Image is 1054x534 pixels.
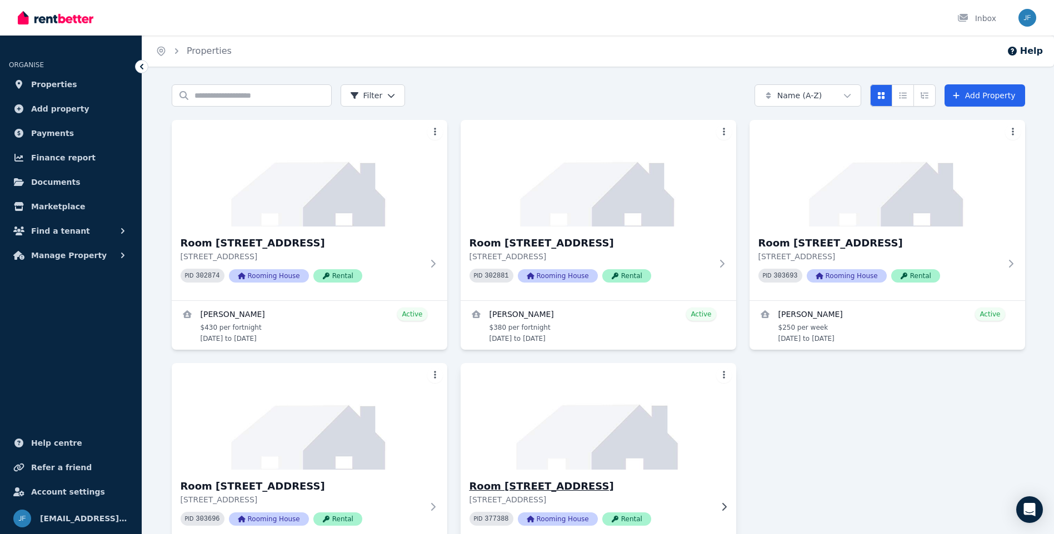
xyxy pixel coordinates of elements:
a: Marketplace [9,195,133,218]
span: Refer a friend [31,461,92,474]
span: ORGANISE [9,61,44,69]
button: More options [427,124,443,140]
button: Name (A-Z) [755,84,861,107]
p: [STREET_ADDRESS] [181,494,423,505]
code: 303693 [773,272,797,280]
span: Rooming House [518,512,598,526]
span: [EMAIL_ADDRESS][DOMAIN_NAME] [40,512,128,525]
a: Payments [9,122,133,144]
a: Properties [9,73,133,95]
a: View details for Jonathan Sampson [172,301,447,350]
button: Find a tenant [9,220,133,242]
button: Help [1007,44,1043,58]
button: Manage Property [9,244,133,266]
span: Documents [31,175,81,189]
a: Refer a friend [9,456,133,478]
a: Add Property [945,84,1025,107]
div: View options [870,84,936,107]
span: Help centre [31,436,82,450]
h3: Room [STREET_ADDRESS] [758,235,1001,251]
img: Room 2/11 Romilly Street, Sunnybank Hills [461,120,736,226]
p: [STREET_ADDRESS] [181,251,423,262]
img: jfamproperty@gmail.com [13,510,31,527]
a: Room 1/11 Romilly Street, Sunnybank HillsRoom [STREET_ADDRESS][STREET_ADDRESS]PID 302874Rooming H... [172,120,447,300]
span: Properties [31,78,77,91]
img: Room 3/11 Romilly Street, Sunnybank Hills [750,120,1025,226]
div: Inbox [957,13,996,24]
div: Open Intercom Messenger [1016,496,1043,523]
h3: Room [STREET_ADDRESS] [181,478,423,494]
code: 303696 [196,515,219,523]
span: Find a tenant [31,224,90,238]
h3: Room [STREET_ADDRESS] [181,235,423,251]
a: Room 3/11 Romilly Street, Sunnybank HillsRoom [STREET_ADDRESS][STREET_ADDRESS]PID 303693Rooming H... [750,120,1025,300]
span: Payments [31,127,74,140]
p: [STREET_ADDRESS] [469,251,712,262]
button: Card view [870,84,892,107]
button: More options [716,367,732,383]
a: View details for Chris Barratt [461,301,736,350]
img: jfamproperty@gmail.com [1018,9,1036,27]
span: Rooming House [518,269,598,283]
nav: Breadcrumb [142,36,245,67]
small: PID [185,273,194,279]
p: [STREET_ADDRESS] [758,251,1001,262]
img: Room 1/11 Romilly Street, Sunnybank Hills [172,120,447,226]
span: Marketplace [31,200,85,213]
a: Documents [9,171,133,193]
code: 377388 [484,515,508,523]
span: Rooming House [807,269,887,283]
small: PID [763,273,772,279]
a: View details for Clinton Rydstrand [750,301,1025,350]
h3: Room [STREET_ADDRESS] [469,235,712,251]
span: Rental [313,512,362,526]
a: Add property [9,98,133,120]
small: PID [185,516,194,522]
a: Account settings [9,481,133,503]
span: Rental [313,269,362,283]
a: Room 2/11 Romilly Street, Sunnybank HillsRoom [STREET_ADDRESS][STREET_ADDRESS]PID 302881Rooming H... [461,120,736,300]
p: [STREET_ADDRESS] [469,494,712,505]
code: 302874 [196,272,219,280]
img: RentBetter [18,9,93,26]
a: Finance report [9,147,133,169]
span: Rental [891,269,940,283]
img: Room 4/11 Romilly Street, Sunnybank Hills [172,363,447,470]
img: Room 5, 11 Romilly St [453,360,743,472]
span: Filter [350,90,383,101]
span: Name (A-Z) [777,90,822,101]
small: PID [474,273,483,279]
span: Manage Property [31,249,107,262]
small: PID [474,516,483,522]
button: Expanded list view [913,84,936,107]
span: Rooming House [229,269,309,283]
span: Rental [602,269,651,283]
span: Rental [602,512,651,526]
a: Help centre [9,432,133,454]
h3: Room [STREET_ADDRESS] [469,478,712,494]
button: More options [427,367,443,383]
button: More options [716,124,732,140]
span: Rooming House [229,512,309,526]
code: 302881 [484,272,508,280]
button: Filter [341,84,406,107]
span: Account settings [31,485,105,498]
span: Add property [31,102,89,115]
button: Compact list view [892,84,914,107]
a: Properties [187,46,232,56]
span: Finance report [31,151,96,164]
button: More options [1005,124,1021,140]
